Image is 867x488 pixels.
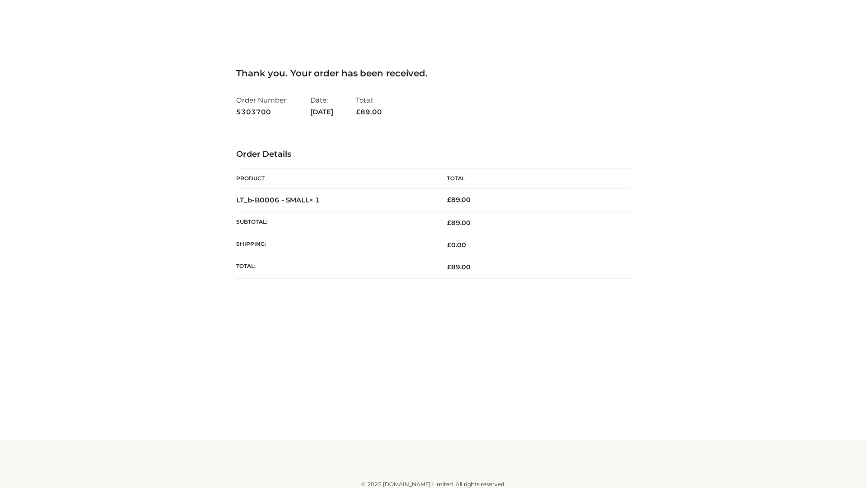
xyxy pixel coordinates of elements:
[310,106,333,118] strong: [DATE]
[447,263,471,271] span: 89.00
[310,92,333,120] li: Date:
[236,92,288,120] li: Order Number:
[433,169,631,189] th: Total
[356,108,360,116] span: £
[447,263,451,271] span: £
[447,196,451,204] span: £
[309,196,320,204] strong: × 1
[236,211,433,234] th: Subtotal:
[236,68,631,79] h3: Thank you. Your order has been received.
[236,106,288,118] strong: 5303700
[236,169,433,189] th: Product
[447,241,466,249] bdi: 0.00
[447,219,451,227] span: £
[447,219,471,227] span: 89.00
[236,150,631,160] h3: Order Details
[356,92,382,120] li: Total:
[356,108,382,116] span: 89.00
[447,196,471,204] bdi: 89.00
[236,234,433,256] th: Shipping:
[236,196,320,204] strong: LT_b-B0006 - SMALL
[236,256,433,278] th: Total:
[447,241,451,249] span: £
